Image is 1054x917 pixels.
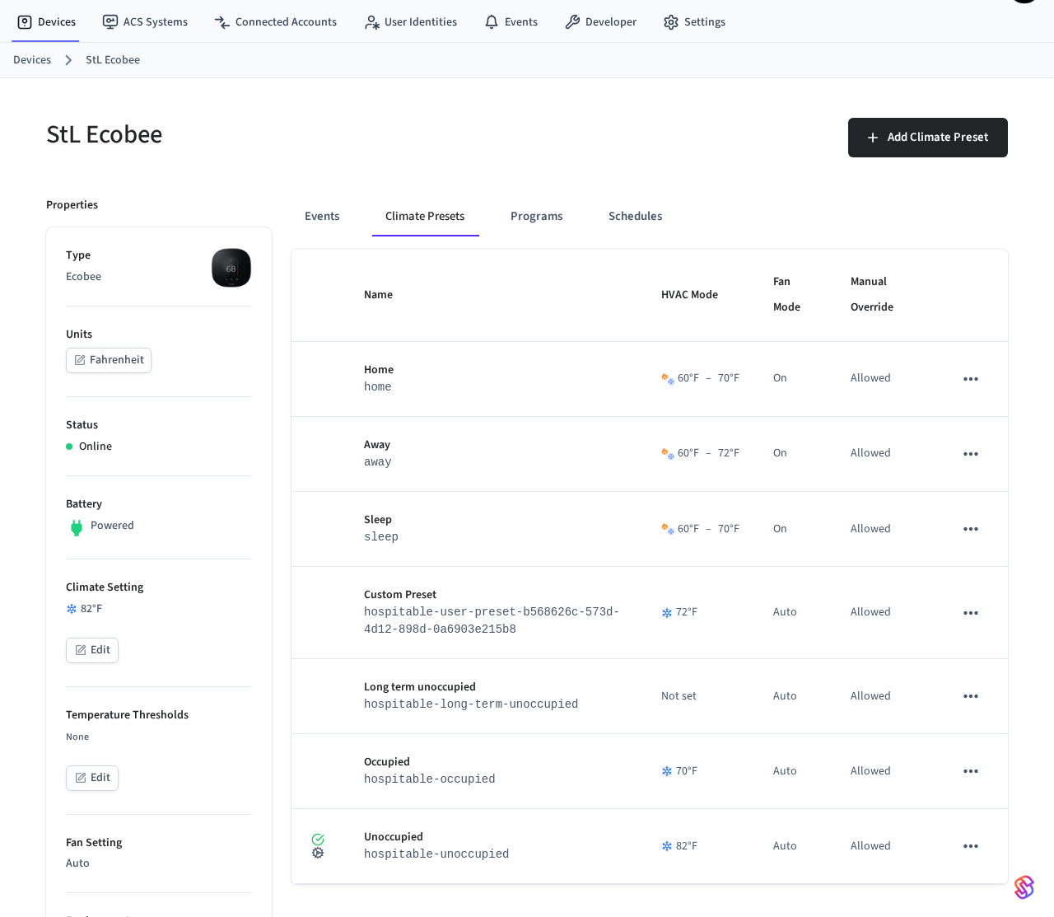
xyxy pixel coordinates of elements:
[364,679,622,696] p: Long term unoccupied
[211,247,252,288] img: ecobee_lite_3
[46,118,517,152] h5: StL Ecobee
[661,604,734,621] div: 72 °F
[831,567,934,659] td: Allowed
[66,348,152,373] button: Fahrenheit
[46,197,98,214] p: Properties
[831,734,934,809] td: Allowed
[661,522,674,536] img: Heat Cool
[661,447,674,461] img: Heat Cool
[661,838,734,855] div: 82 °F
[66,638,119,663] button: Edit
[3,7,89,37] a: Devices
[678,445,739,462] div: 60 °F 72 °F
[753,492,831,567] td: On
[661,372,674,386] img: Heat Cool
[364,754,622,771] p: Occupied
[350,7,470,37] a: User Identities
[364,456,392,469] code: away
[364,381,392,394] code: home
[364,512,622,529] p: Sleep
[661,763,734,780] div: 70 °F
[753,734,831,809] td: Auto
[66,835,252,852] p: Fan Setting
[79,438,112,456] p: Online
[13,52,51,69] a: Devices
[364,773,496,786] code: hospitable-occupied
[86,52,140,69] a: StL Ecobee
[291,250,1008,884] table: sticky table
[831,492,934,567] td: Allowed
[364,698,578,711] code: hospitable-long-term-unoccupied
[66,326,252,344] p: Units
[372,197,478,236] button: Climate Presets
[91,517,134,535] p: Powered
[497,197,576,236] button: Programs
[831,417,934,492] td: Allowed
[364,362,622,379] p: Home
[89,7,201,37] a: ACS Systems
[66,730,89,744] span: None
[364,587,622,604] p: Custom Preset
[641,250,753,342] th: HVAC Mode
[753,342,831,417] td: On
[364,848,509,861] code: hospitable-unoccupied
[66,765,119,791] button: Edit
[364,606,620,636] code: hospitable-user-preset-b568626c-573d-4d12-898d-0a6903e215b8
[66,417,252,434] p: Status
[831,809,934,884] td: Allowed
[551,7,650,37] a: Developer
[66,601,252,618] div: 82 °F
[66,247,252,264] p: Type
[201,7,350,37] a: Connected Accounts
[66,269,252,286] p: Ecobee
[753,809,831,884] td: Auto
[66,855,252,873] p: Auto
[641,659,753,734] td: Not set
[706,521,711,538] span: –
[848,118,1008,157] button: Add Climate Preset
[831,659,934,734] td: Allowed
[753,659,831,734] td: Auto
[831,342,934,417] td: Allowed
[753,567,831,659] td: Auto
[66,707,252,724] p: Temperature Thresholds
[753,417,831,492] td: On
[66,496,252,513] p: Battery
[364,531,399,544] code: sleep
[364,829,622,846] p: Unoccupied
[66,579,252,597] p: Climate Setting
[1014,874,1034,901] img: SeamLogoGradient.69752ec5.svg
[650,7,739,37] a: Settings
[753,250,831,342] th: Fan Mode
[706,445,711,462] span: –
[291,197,352,236] button: Events
[678,521,739,538] div: 60 °F 70 °F
[344,250,641,342] th: Name
[678,370,739,387] div: 60 °F 70 °F
[706,370,711,387] span: –
[595,197,675,236] button: Schedules
[888,127,988,148] span: Add Climate Preset
[831,250,934,342] th: Manual Override
[470,7,551,37] a: Events
[364,437,622,454] p: Away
